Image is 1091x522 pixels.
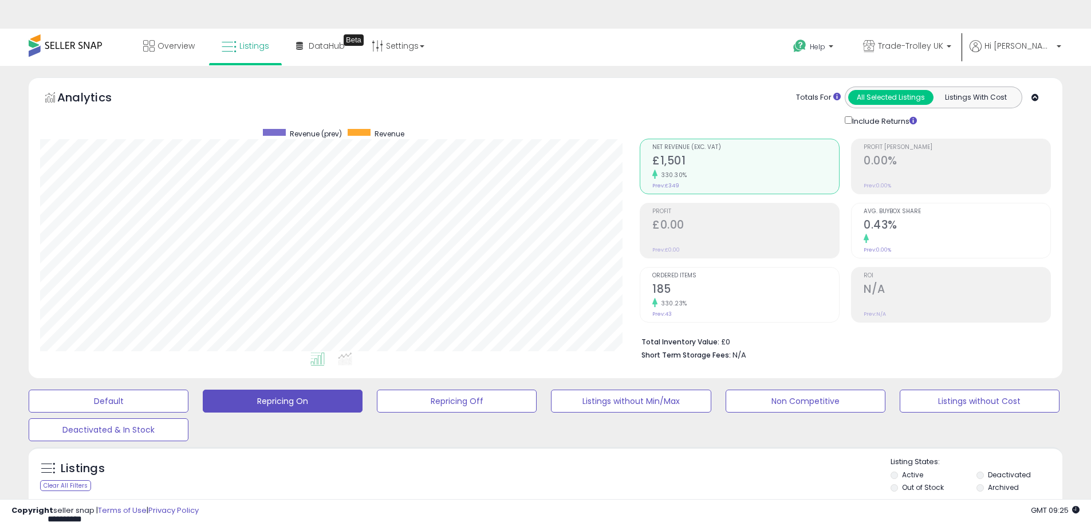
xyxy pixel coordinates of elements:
a: Privacy Policy [148,505,199,516]
span: Profit [652,209,839,215]
label: Out of Stock [902,482,944,492]
h2: £0.00 [652,218,839,234]
span: Listings [239,40,269,52]
button: Deactivated & In Stock [29,418,188,441]
strong: Copyright [11,505,53,516]
span: Help [810,42,825,52]
h2: 185 [652,282,839,298]
span: Trade-Trolley UK [878,40,943,52]
small: Prev: 0.00% [864,246,891,253]
a: Terms of Use [98,505,147,516]
span: Revenue [375,129,404,139]
span: DataHub [309,40,345,52]
span: Avg. Buybox Share [864,209,1050,215]
span: Revenue (prev) [290,129,342,139]
small: Prev: £0.00 [652,246,680,253]
a: Settings [363,29,433,63]
button: All Selected Listings [848,90,934,105]
span: N/A [732,350,746,360]
span: Profit [PERSON_NAME] [864,144,1050,151]
h2: N/A [864,282,1050,298]
h2: £1,501 [652,154,839,170]
h5: Listings [61,461,105,477]
span: Hi [PERSON_NAME] [984,40,1053,52]
div: Tooltip anchor [344,34,364,46]
small: Prev: £349 [652,182,679,189]
div: Totals For [796,92,841,103]
button: Repricing On [203,390,363,413]
div: Clear All Filters [40,480,91,491]
button: Default [29,390,188,413]
a: Hi [PERSON_NAME] [970,40,1061,66]
a: Listings [213,29,278,63]
span: Overview [157,40,195,52]
span: 2025-09-17 09:25 GMT [1031,505,1080,516]
small: Prev: 43 [652,311,672,317]
span: Ordered Items [652,273,839,279]
a: Overview [135,29,203,63]
i: Get Help [793,39,807,53]
h2: 0.00% [864,154,1050,170]
a: Help [784,30,845,66]
b: Total Inventory Value: [641,337,719,347]
button: Listings With Cost [933,90,1018,105]
p: Listing States: [891,457,1062,468]
h2: 0.43% [864,218,1050,234]
button: Repricing Off [377,390,537,413]
div: seller snap | | [11,505,199,516]
span: ROI [864,273,1050,279]
button: Listings without Cost [900,390,1060,413]
b: Short Term Storage Fees: [641,350,731,360]
label: Active [902,470,923,480]
li: £0 [641,334,1042,348]
button: Non Competitive [726,390,885,413]
div: Include Returns [836,114,931,127]
small: Prev: 0.00% [864,182,891,189]
a: DataHub [287,29,353,63]
label: Deactivated [988,470,1031,480]
a: Trade-Trolley UK [854,29,960,66]
label: Archived [988,482,1019,492]
button: Listings without Min/Max [551,390,711,413]
small: Prev: N/A [864,311,886,317]
h5: Analytics [57,89,134,108]
span: Net Revenue (Exc. VAT) [652,144,839,151]
small: 330.23% [657,299,687,308]
small: 330.30% [657,171,687,179]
